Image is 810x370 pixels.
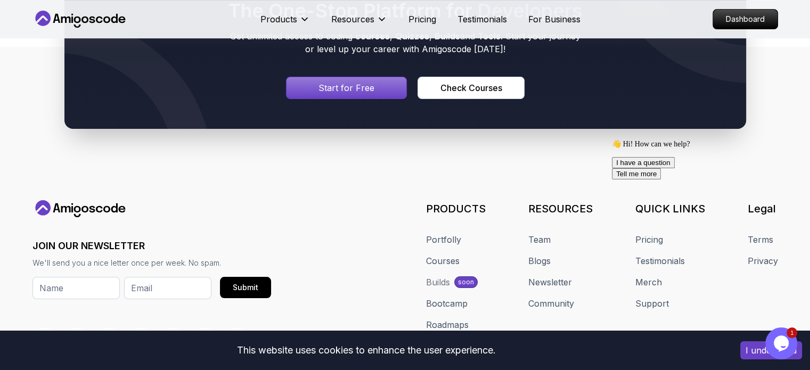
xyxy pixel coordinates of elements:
[457,13,507,26] a: Testimonials
[124,277,211,299] input: Email
[713,9,778,29] a: Dashboard
[128,328,154,353] a: Instagram link
[8,339,724,362] div: This website uses cookies to enhance the user experience.
[32,258,271,268] p: We'll send you a nice letter once per week. No spam.
[331,13,374,26] p: Resources
[528,13,580,26] a: For Business
[458,278,474,286] p: soon
[408,13,436,26] a: Pricing
[426,297,468,310] a: Bootcamp
[96,328,122,353] a: Discord link
[32,277,120,299] input: Name
[286,77,407,99] a: Signin page
[32,328,58,353] a: Youtube link
[220,277,271,298] button: Submit
[4,4,196,44] div: 👋 Hi! How can we help?I have a questionTell me more
[331,13,387,34] button: Resources
[32,239,271,253] h3: JOIN OUR NEWSLETTER
[4,5,82,13] span: 👋 Hi! How can we help?
[440,81,502,94] div: Check Courses
[192,328,218,353] a: LinkedIn link
[426,318,469,331] a: Roadmaps
[318,81,374,94] p: Start for Free
[224,328,250,353] a: Facebook link
[528,254,551,267] a: Blogs
[528,297,574,310] a: Community
[160,328,186,353] a: Blog link
[64,328,90,353] a: Twitter link
[426,276,450,289] div: Builds
[260,13,297,26] p: Products
[226,30,584,55] p: Get unlimited access to coding , , and . Start your journey or level up your career with Amigosco...
[4,22,67,33] button: I have a question
[418,77,524,99] button: Check Courses
[426,233,461,246] a: Portfolly
[528,201,593,216] h3: RESOURCES
[426,254,460,267] a: Courses
[528,233,551,246] a: Team
[740,341,802,359] button: Accept cookies
[713,10,778,29] p: Dashboard
[608,135,799,322] iframe: chat widget
[765,327,799,359] iframe: chat widget
[260,13,310,34] button: Products
[233,282,258,293] div: Submit
[418,77,524,99] a: Courses page
[528,276,572,289] a: Newsletter
[426,201,486,216] h3: PRODUCTS
[4,33,53,44] button: Tell me more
